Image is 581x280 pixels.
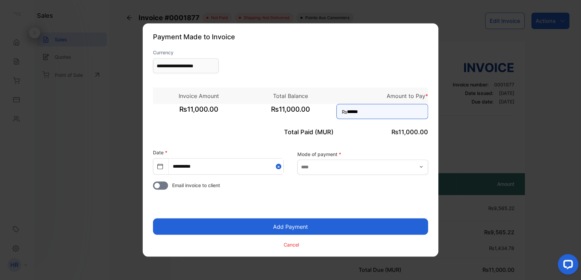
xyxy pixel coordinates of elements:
[276,159,283,174] button: Close
[172,182,220,189] span: Email invoice to client
[245,104,336,121] span: ₨11,000.00
[391,128,428,136] span: ₨11,000.00
[245,92,336,100] p: Total Balance
[153,219,428,235] button: Add Payment
[297,150,428,157] label: Mode of payment
[552,251,581,280] iframe: LiveChat chat widget
[336,92,428,100] p: Amount to Pay
[153,49,219,56] label: Currency
[153,150,167,155] label: Date
[245,127,336,137] p: Total Paid (MUR)
[342,108,347,115] span: ₨
[153,104,245,121] span: ₨11,000.00
[153,32,428,42] p: Payment Made to Invoice
[284,241,299,248] p: Cancel
[153,92,245,100] p: Invoice Amount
